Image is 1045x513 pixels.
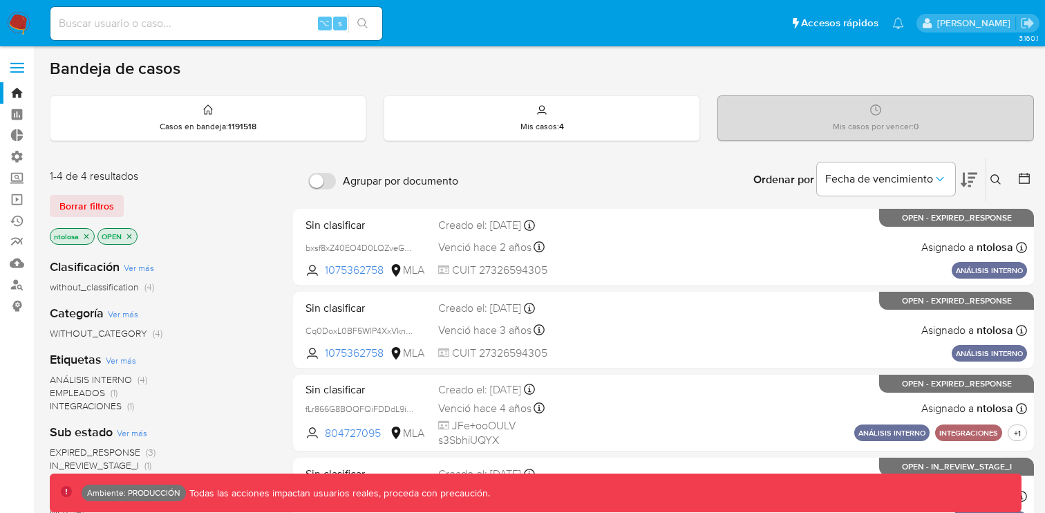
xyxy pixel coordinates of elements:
span: s [338,17,342,30]
p: Todas las acciones impactan usuarios reales, proceda con precaución. [186,487,490,500]
a: Notificaciones [892,17,904,29]
span: Accesos rápidos [801,16,878,30]
span: ⌥ [319,17,330,30]
p: nicolas.tolosa@mercadolibre.com [937,17,1015,30]
a: Salir [1020,16,1035,30]
p: Ambiente: PRODUCCIÓN [87,490,180,496]
input: Buscar usuario o caso... [50,15,382,32]
button: search-icon [348,14,377,33]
